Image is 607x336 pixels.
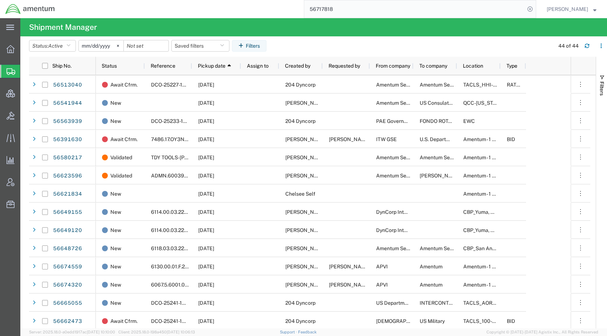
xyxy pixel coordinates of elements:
[376,245,429,251] span: Amentum Services, Inc
[420,82,474,88] span: Amentum Services, Inc.
[110,276,121,294] span: New
[198,300,214,306] span: 08/29/2025
[376,282,388,288] span: APVI
[463,282,501,288] span: Amentum - 1 gcp
[110,185,121,203] span: New
[420,318,445,324] span: US Military
[285,82,315,88] span: 204 Dyncorp
[151,136,233,142] span: 7486.17.OY3NON.FINONRE.F4538
[151,173,204,179] span: ADMN.600391.00000
[198,191,214,197] span: 08/27/2025
[53,97,82,109] a: 56541944
[198,82,214,88] span: 08/15/2025
[167,330,195,334] span: [DATE] 10:06:13
[463,173,502,179] span: Amentum - 1 com
[5,4,55,15] img: logo
[507,136,515,142] span: BID
[198,282,214,288] span: 08/29/2025
[151,118,198,124] span: DCO-25233-167185
[198,118,214,124] span: 08/21/2025
[110,221,121,239] span: New
[285,191,315,197] span: Chelsee Self
[53,279,82,291] a: 56674320
[151,227,216,233] span: 6114.00.03.2219.YUM.0000
[198,245,214,251] span: 08/28/2025
[463,227,511,233] span: CBP_Yuma, AZ_YUM
[151,318,197,324] span: DCO-25241-167582
[463,63,483,69] span: Location
[285,118,315,124] span: 204 Dyncorp
[376,300,439,306] span: US Department of Defense
[198,136,214,142] span: 08/22/2025
[298,330,317,334] a: Feedback
[48,43,63,49] span: Active
[420,100,471,106] span: US Consulate General
[376,155,429,160] span: Amentum Services, Inc
[53,261,82,273] a: 56674559
[124,40,168,51] input: Not set
[87,330,115,334] span: [DATE] 10:10:00
[329,264,370,269] span: Rebecca Galloway
[151,245,226,251] span: 6118.03.03.2219.000.WST.0000
[329,63,360,69] span: Requested by
[198,227,214,233] span: 08/28/2025
[151,155,221,160] span: TDY TOOLS-RUSSELL
[376,63,410,69] span: From company
[285,282,327,288] span: Rebecca Galloway
[376,318,489,324] span: US Army E CO 1 214TH REG
[102,63,117,69] span: Status
[463,300,606,306] span: TACLS_AOR14-Djibouti. Africa
[486,329,598,335] span: Copyright © [DATE]-[DATE] Agistix Inc., All Rights Reserved
[329,136,370,142] span: Samuel Roberts
[198,155,214,160] span: 08/26/2025
[507,318,515,324] span: BID
[463,318,571,324] span: TACLS_100-Weisbaden, Germany
[198,63,225,69] span: Pickup date
[420,264,443,269] span: Amentum
[285,136,327,142] span: Jason Champagne
[29,40,76,52] button: Status:Active
[304,0,525,18] input: Search for shipment number, reference number
[376,264,388,269] span: APVI
[53,79,82,91] a: 56513040
[507,82,523,88] span: RATED
[376,118,447,124] span: PAE Government Services, Inc.
[151,300,198,306] span: DCO-25241-167585
[110,94,121,112] span: New
[110,167,132,185] span: Validated
[280,330,298,334] a: Support
[376,100,431,106] span: Amentum Services, Inc.
[420,245,473,251] span: Amentum Services, Inc
[53,152,82,164] a: 56580217
[198,209,214,215] span: 08/28/2025
[53,297,82,309] a: 56665055
[285,264,327,269] span: Rebecca Galloway
[420,155,473,160] span: Amentum Services, Inc
[376,173,431,179] span: Amentum Services, Inc.
[232,40,266,52] button: Filters
[110,148,132,167] span: Validated
[463,118,475,124] span: EWC
[53,170,82,182] a: 56623596
[79,40,123,51] input: Not set
[110,239,121,257] span: New
[247,63,269,69] span: Assign to
[110,112,121,130] span: New
[29,18,97,36] h4: Shipment Manager
[285,300,315,306] span: 204 Dyncorp
[110,203,121,221] span: New
[110,257,121,276] span: New
[151,209,216,215] span: 6114.00.03.2219.YUM.0000
[420,136,485,142] span: U.S. Department of Defense
[376,209,438,215] span: DynCorp International LLC
[52,63,72,69] span: Ship No.
[151,63,175,69] span: Reference
[285,245,327,251] span: Bridget Agyemang
[463,155,501,160] span: Amentum - 1 gcp
[599,81,605,96] span: Filters
[285,209,327,215] span: Alfredo Padilla
[285,155,327,160] span: Jason Champagne
[558,42,579,50] div: 44 of 44
[53,116,82,127] a: 56563939
[376,136,397,142] span: ITW GSE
